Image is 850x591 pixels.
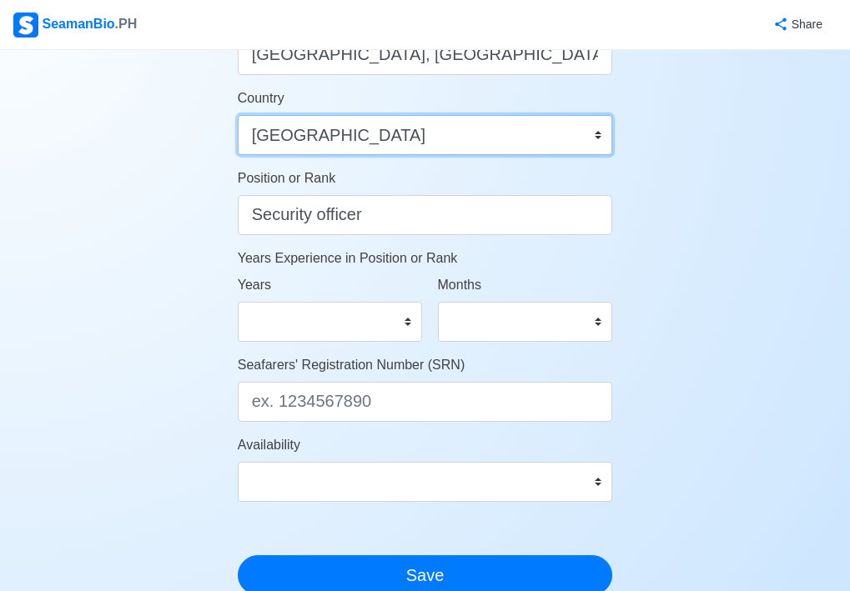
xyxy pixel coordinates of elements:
span: Seafarers' Registration Number (SRN) [238,358,465,372]
input: ex. 2nd Officer w/ Master License [238,195,613,235]
p: Years Experience in Position or Rank [238,248,613,268]
div: SeamanBio [13,13,137,38]
label: Years [238,275,271,295]
span: .PH [115,17,138,31]
label: Country [238,88,284,108]
input: ex. 1234567890 [238,382,613,422]
img: Logo [13,13,38,38]
button: Share [757,8,837,41]
span: Position or Rank [238,171,335,185]
input: ex. Pooc Occidental, Tubigon, Bohol [238,35,613,75]
label: Months [438,275,481,295]
label: Availability [238,435,300,455]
